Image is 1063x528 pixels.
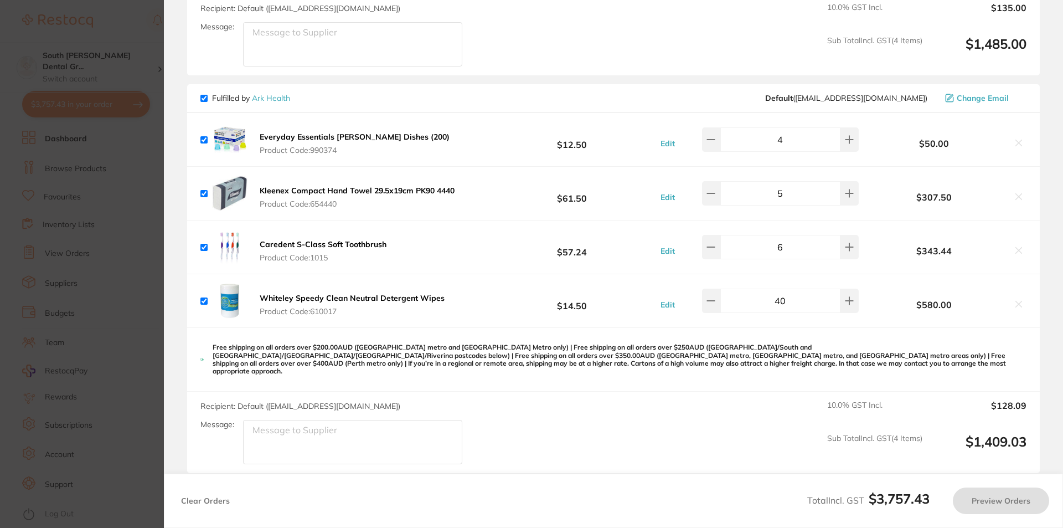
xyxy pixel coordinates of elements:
b: Everyday Essentials [PERSON_NAME] Dishes (200) [260,132,450,142]
b: $61.50 [489,183,654,204]
p: Message from Restocq, sent 3d ago [48,194,197,204]
span: Product Code: 610017 [260,307,445,316]
button: Change Email [942,93,1026,103]
button: Preview Orders [953,488,1049,514]
span: Total Incl. GST [807,495,930,506]
img: aDFtYnZnaA [212,229,247,265]
b: Kleenex Compact Hand Towel 29.5x19cm PK90 4440 [260,186,455,196]
b: Caredent S-Class Soft Toothbrush [260,239,386,249]
button: Clear Orders [178,488,233,514]
button: Edit [657,246,678,256]
img: Profile image for Restocq [25,27,43,44]
b: $580.00 [861,300,1007,310]
span: Change Email [957,94,1009,102]
span: Product Code: 654440 [260,199,455,208]
b: $14.50 [489,291,654,311]
span: 10.0 % GST Incl. [827,3,922,27]
p: Fulfilled by [212,94,290,102]
a: Ark Health [252,93,290,103]
img: emVyaHUzcw [212,176,247,211]
div: message notification from Restocq, 3d ago. Hi South, ​ Starting 11 August, we’re making some upda... [17,17,205,212]
b: Whiteley Speedy Clean Neutral Detergent Wipes [260,293,445,303]
label: Message: [200,420,234,429]
p: Free shipping on all orders over $200.00AUD ([GEOGRAPHIC_DATA] metro and [GEOGRAPHIC_DATA] Metro ... [213,344,1026,376]
div: Message content [48,24,197,190]
span: Sub Total Incl. GST ( 4 Items) [827,36,922,66]
button: Edit [657,300,678,310]
button: Edit [657,139,678,148]
output: $135.00 [931,3,1026,27]
button: Edit [657,192,678,202]
b: $307.50 [861,192,1007,202]
img: aHMyMWh1Zg [212,122,247,157]
span: Sub Total Incl. GST ( 4 Items) [827,434,922,464]
div: Hi South, ​ Starting [DATE], we’re making some updates to our product offerings on the Restocq pl... [48,24,197,284]
span: Recipient: Default ( [EMAIL_ADDRESS][DOMAIN_NAME] ) [200,401,400,411]
button: Everyday Essentials [PERSON_NAME] Dishes (200) Product Code:990374 [256,132,453,155]
span: Product Code: 1015 [260,253,386,262]
span: Product Code: 990374 [260,146,450,155]
span: cch@arkhealth.com.au [765,94,927,102]
b: $12.50 [489,130,654,150]
button: Kleenex Compact Hand Towel 29.5x19cm PK90 4440 Product Code:654440 [256,186,458,209]
span: Recipient: Default ( [EMAIL_ADDRESS][DOMAIN_NAME] ) [200,3,400,13]
b: Default [765,93,793,103]
b: $3,757.43 [869,490,930,507]
label: Message: [200,22,234,32]
button: Caredent S-Class Soft Toothbrush Product Code:1015 [256,239,390,263]
button: Whiteley Speedy Clean Neutral Detergent Wipes Product Code:610017 [256,293,448,316]
img: MncxdHBlbw [212,283,247,319]
b: $57.24 [489,237,654,258]
b: $343.44 [861,246,1007,256]
output: $128.09 [931,401,1026,425]
output: $1,485.00 [931,36,1026,66]
output: $1,409.03 [931,434,1026,464]
b: $50.00 [861,139,1007,148]
span: 10.0 % GST Incl. [827,401,922,425]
